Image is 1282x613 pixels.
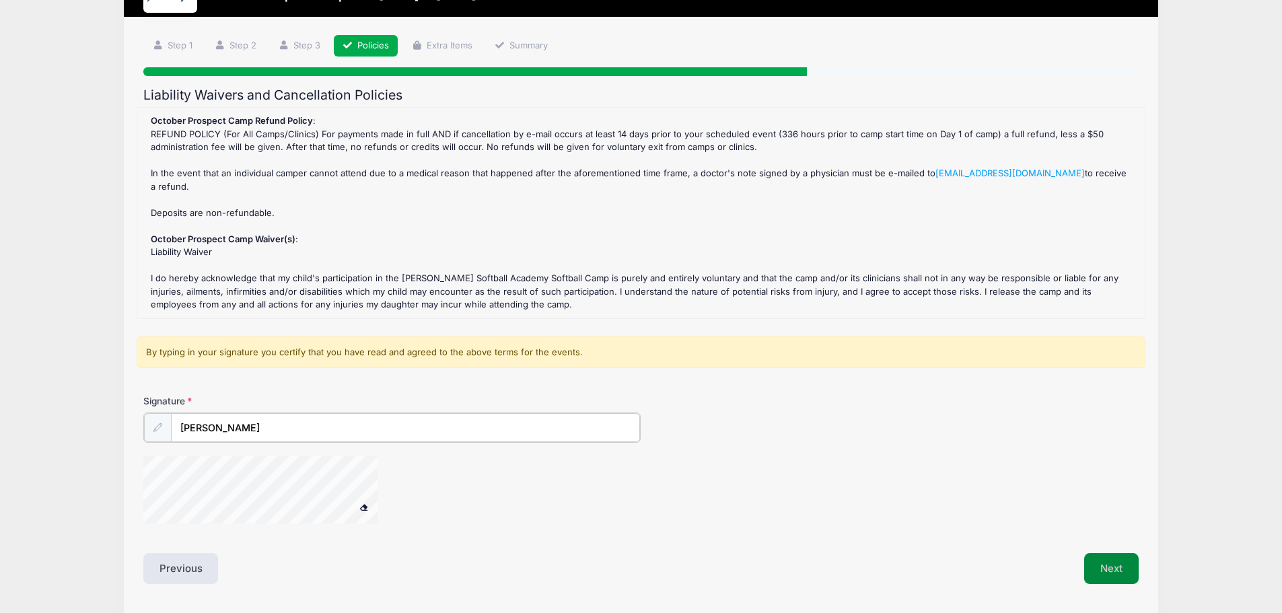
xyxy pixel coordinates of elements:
[935,168,1085,178] a: [EMAIL_ADDRESS][DOMAIN_NAME]
[143,394,392,408] label: Signature
[143,553,219,584] button: Previous
[143,35,201,57] a: Step 1
[402,35,481,57] a: Extra Items
[1084,553,1139,584] button: Next
[269,35,329,57] a: Step 3
[151,115,313,126] strong: October Prospect Camp Refund Policy
[143,87,1139,103] h2: Liability Waivers and Cancellation Policies
[171,413,641,442] input: Enter first and last name
[137,336,1145,369] div: By typing in your signature you certify that you have read and agreed to the above terms for the ...
[144,114,1138,312] div: : REFUND POLICY (For All Camps/Clinics) For payments made in full AND if cancellation by e-mail o...
[151,233,295,244] strong: October Prospect Camp Waiver(s)
[334,35,398,57] a: Policies
[485,35,557,57] a: Summary
[205,35,265,57] a: Step 2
